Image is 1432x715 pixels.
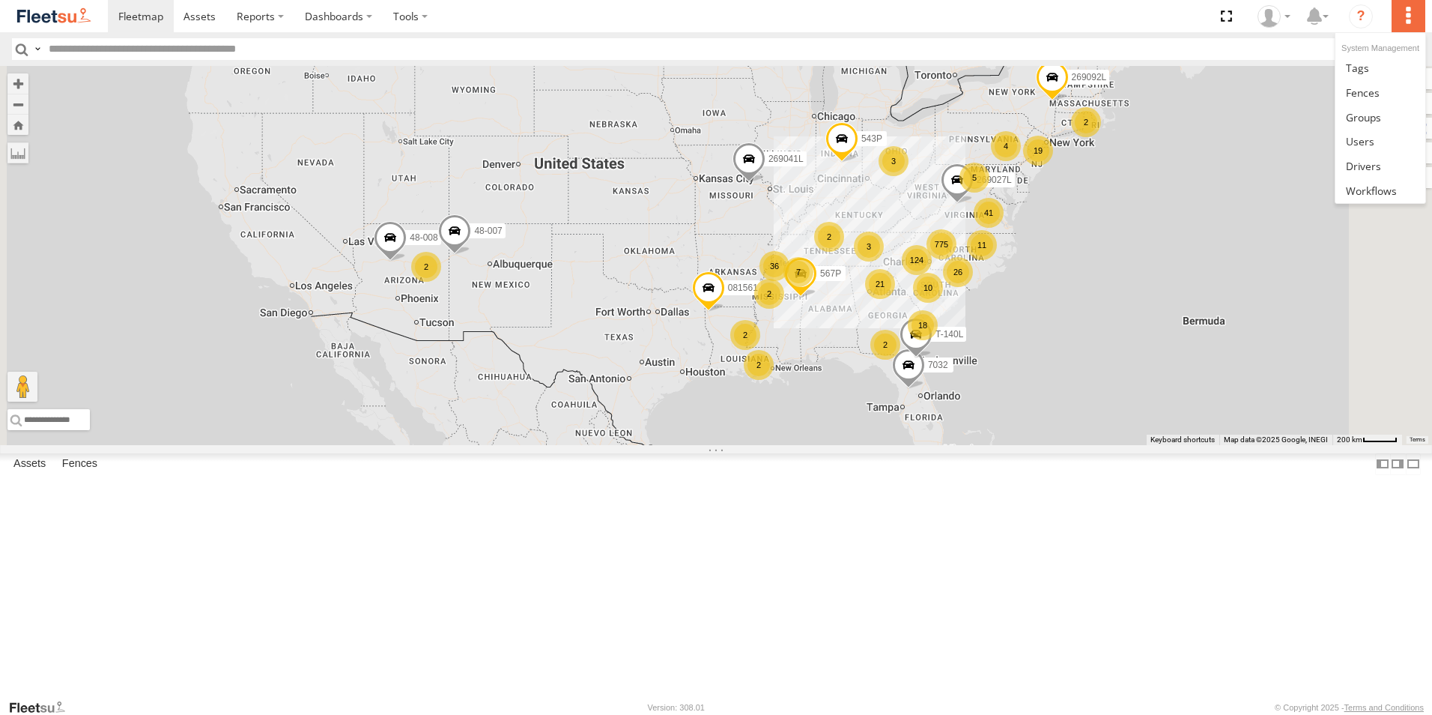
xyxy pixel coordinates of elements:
span: 269092L [1072,73,1107,83]
button: Keyboard shortcuts [1150,435,1215,445]
label: Measure [7,142,28,163]
div: 11 [967,230,997,260]
div: Version: 308.01 [648,703,705,712]
span: 7032 [928,360,948,371]
span: T-140L [935,330,963,340]
div: 2 [744,350,774,380]
div: 5 [959,163,989,193]
div: 2 [1071,107,1101,137]
a: Terms and Conditions [1344,703,1424,712]
span: Map data ©2025 Google, INEGI [1224,435,1328,444]
span: 269041L [768,154,804,164]
div: 2 [814,222,844,252]
div: © Copyright 2025 - [1275,703,1424,712]
span: 543P [861,133,882,144]
label: Dock Summary Table to the Right [1390,453,1405,475]
div: 775 [926,229,956,259]
span: 081561 [728,283,758,294]
div: 21 [865,269,895,299]
div: 26 [943,257,973,287]
a: Visit our Website [8,700,77,715]
div: 7 [783,257,813,287]
label: Hide Summary Table [1406,453,1421,475]
span: 567P [820,268,841,279]
button: Zoom in [7,73,28,94]
button: Zoom Home [7,115,28,135]
div: 19 [1023,136,1053,166]
div: 2 [411,252,441,282]
label: Assets [6,453,53,474]
a: Terms (opens in new tab) [1410,437,1425,443]
label: Fences [55,453,105,474]
button: Map Scale: 200 km per 43 pixels [1332,435,1402,445]
div: 41 [974,198,1004,228]
span: 48-008 [410,232,437,243]
div: 2 [754,279,784,309]
span: 200 km [1337,435,1362,444]
div: 18 [908,310,938,340]
span: 269027L [977,175,1012,185]
div: 10 [913,273,943,303]
div: 2 [730,320,760,350]
i: ? [1349,4,1373,28]
div: 3 [854,232,884,262]
label: Search Query [31,38,43,60]
button: Zoom out [7,94,28,115]
div: 2 [870,330,900,360]
div: 4 [991,131,1021,161]
button: Drag Pegman onto the map to open Street View [7,372,37,402]
div: 3 [879,146,908,176]
label: Dock Summary Table to the Left [1375,453,1390,475]
div: 124 [902,245,932,275]
div: 36 [759,251,789,281]
img: fleetsu-logo-horizontal.svg [15,6,93,26]
span: 48-007 [474,226,502,236]
div: Taylor Hager [1252,5,1296,28]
